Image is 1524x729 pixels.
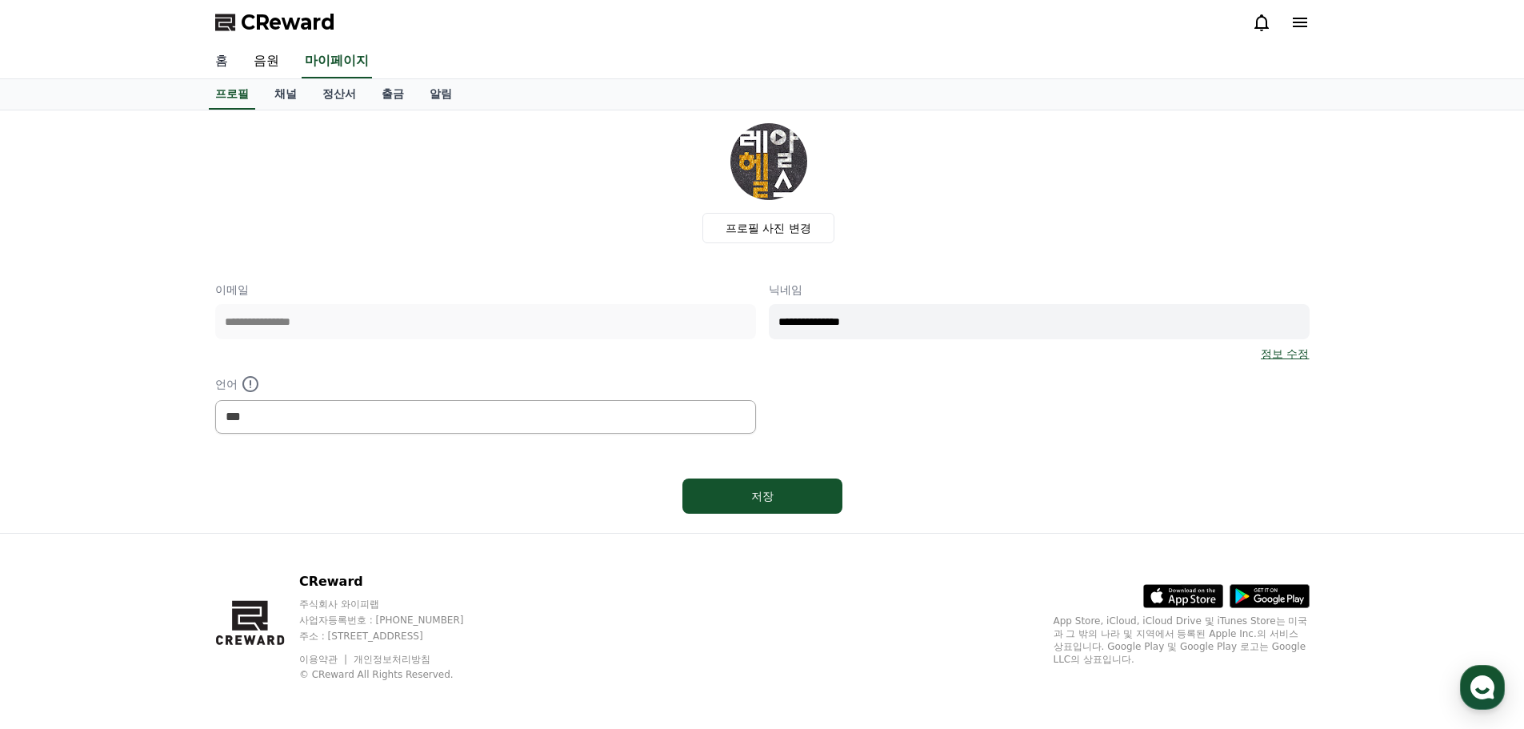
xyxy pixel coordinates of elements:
label: 프로필 사진 변경 [702,213,834,243]
span: 대화 [146,532,166,545]
a: 설정 [206,507,307,547]
a: 정보 수정 [1261,346,1309,362]
p: 닉네임 [769,282,1310,298]
div: 저장 [714,488,810,504]
p: © CReward All Rights Reserved. [299,668,494,681]
a: 채널 [262,79,310,110]
p: 언어 [215,375,756,394]
a: 개인정보처리방침 [354,654,430,665]
a: 알림 [417,79,465,110]
span: CReward [241,10,335,35]
a: 프로필 [209,79,255,110]
a: 출금 [369,79,417,110]
a: 홈 [202,45,241,78]
span: 홈 [50,531,60,544]
img: profile_image [730,123,807,200]
p: CReward [299,572,494,591]
p: 주소 : [STREET_ADDRESS] [299,630,494,643]
p: 주식회사 와이피랩 [299,598,494,611]
a: 홈 [5,507,106,547]
p: 이메일 [215,282,756,298]
a: 이용약관 [299,654,350,665]
a: 마이페이지 [302,45,372,78]
a: 대화 [106,507,206,547]
a: CReward [215,10,335,35]
button: 저장 [682,479,842,514]
a: 음원 [241,45,292,78]
a: 정산서 [310,79,369,110]
p: App Store, iCloud, iCloud Drive 및 iTunes Store는 미국과 그 밖의 나라 및 지역에서 등록된 Apple Inc.의 서비스 상표입니다. Goo... [1054,615,1310,666]
p: 사업자등록번호 : [PHONE_NUMBER] [299,614,494,627]
span: 설정 [247,531,266,544]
